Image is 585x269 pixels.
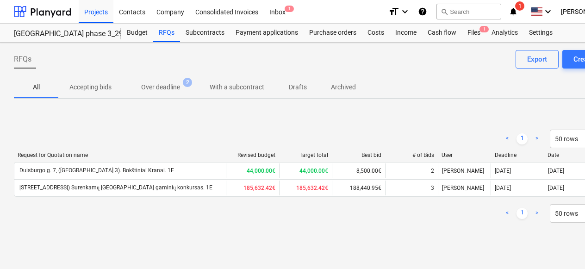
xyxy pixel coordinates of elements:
div: [GEOGRAPHIC_DATA] phase 3_2901993/2901994/2901995 [14,29,110,39]
a: Costs [362,24,390,42]
div: Export [527,53,547,65]
p: All [25,82,47,92]
a: Previous page [502,133,513,144]
a: Cash flow [422,24,462,42]
p: With a subcontract [210,82,264,92]
div: [PERSON_NAME] [438,163,491,178]
a: Budget [121,24,153,42]
p: Accepting bids [69,82,112,92]
div: 2 [431,168,434,174]
a: Previous page [502,208,513,219]
a: Next page [531,133,542,144]
a: Income [390,24,422,42]
b: 185,632.42€ [243,185,275,191]
b: 185,632.42€ [296,185,328,191]
i: keyboard_arrow_down [399,6,411,17]
a: Settings [523,24,558,42]
span: search [441,8,448,15]
button: Export [516,50,559,69]
p: Over deadline [141,82,180,92]
span: 2 [183,78,192,87]
a: RFQs [153,24,180,42]
a: Purchase orders [304,24,362,42]
a: Subcontracts [180,24,230,42]
a: Payment applications [230,24,304,42]
div: Files [462,24,486,42]
a: Analytics [486,24,523,42]
b: 44,000.00€ [247,168,275,174]
a: Page 1 is your current page [517,208,528,219]
div: 3 [431,185,434,191]
i: format_size [388,6,399,17]
span: 1 [479,26,489,32]
i: Knowledge base [418,6,427,17]
a: Page 1 is your current page [517,133,528,144]
iframe: Chat Widget [539,225,585,269]
a: Next page [531,208,542,219]
div: [PERSON_NAME] [438,181,491,195]
button: Search [436,4,501,19]
div: [DATE] [495,168,511,174]
b: 44,000.00€ [299,168,328,174]
div: Best bid [336,152,381,158]
div: [DATE] [495,185,511,191]
span: 1 [285,6,294,12]
div: Request for Quotation name [18,152,222,158]
div: Duisburgo g. 7, ([GEOGRAPHIC_DATA] 3). Bokštiniai Kranai. 1E [18,167,174,174]
div: User [442,152,487,158]
div: [STREET_ADDRESS]) Surenkamų [GEOGRAPHIC_DATA] gaminių konkursas. 1E [18,184,212,191]
div: Deadline [495,152,541,158]
a: Files1 [462,24,486,42]
div: 8,500.00€ [332,163,385,178]
div: Revised budget [230,152,275,158]
div: [DATE] [548,168,564,174]
div: # of Bids [389,152,435,158]
div: 188,440.95€ [332,181,385,195]
p: Drafts [286,82,309,92]
span: RFQs [14,54,31,65]
div: Target total [283,152,329,158]
div: [DATE] [548,185,564,191]
p: Archived [331,82,356,92]
i: keyboard_arrow_down [542,6,554,17]
i: notifications [509,6,518,17]
span: 1 [515,1,524,11]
